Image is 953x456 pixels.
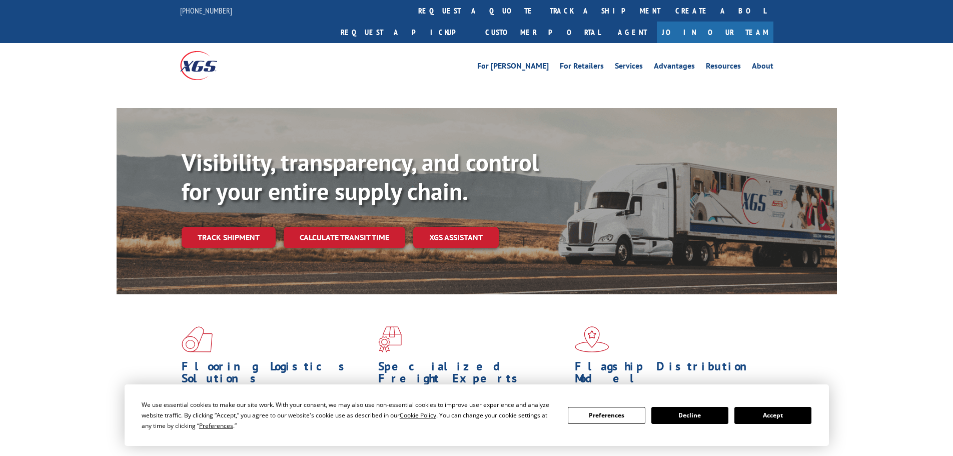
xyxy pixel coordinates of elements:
[142,399,556,431] div: We use essential cookies to make our site work. With your consent, we may also use non-essential ...
[182,147,539,207] b: Visibility, transparency, and control for your entire supply chain.
[182,360,371,389] h1: Flooring Logistics Solutions
[752,62,773,73] a: About
[182,227,276,248] a: Track shipment
[378,326,402,352] img: xgs-icon-focused-on-flooring-red
[333,22,478,43] a: Request a pickup
[182,326,213,352] img: xgs-icon-total-supply-chain-intelligence-red
[615,62,643,73] a: Services
[657,22,773,43] a: Join Our Team
[560,62,604,73] a: For Retailers
[568,407,645,424] button: Preferences
[477,62,549,73] a: For [PERSON_NAME]
[706,62,741,73] a: Resources
[199,421,233,430] span: Preferences
[575,326,609,352] img: xgs-icon-flagship-distribution-model-red
[608,22,657,43] a: Agent
[651,407,728,424] button: Decline
[378,360,567,389] h1: Specialized Freight Experts
[478,22,608,43] a: Customer Portal
[125,384,829,446] div: Cookie Consent Prompt
[734,407,811,424] button: Accept
[284,227,405,248] a: Calculate transit time
[654,62,695,73] a: Advantages
[180,6,232,16] a: [PHONE_NUMBER]
[575,360,764,389] h1: Flagship Distribution Model
[413,227,499,248] a: XGS ASSISTANT
[400,411,436,419] span: Cookie Policy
